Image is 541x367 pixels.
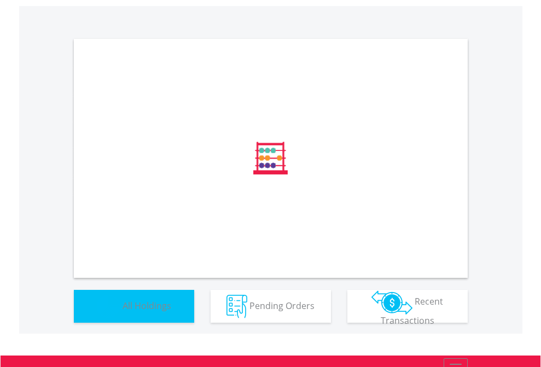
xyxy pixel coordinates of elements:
[97,295,120,318] img: holdings-wht.png
[226,295,247,318] img: pending_instructions-wht.png
[123,299,171,311] span: All Holdings
[371,290,412,314] img: transactions-zar-wht.png
[249,299,315,311] span: Pending Orders
[74,290,194,323] button: All Holdings
[347,290,468,323] button: Recent Transactions
[211,290,331,323] button: Pending Orders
